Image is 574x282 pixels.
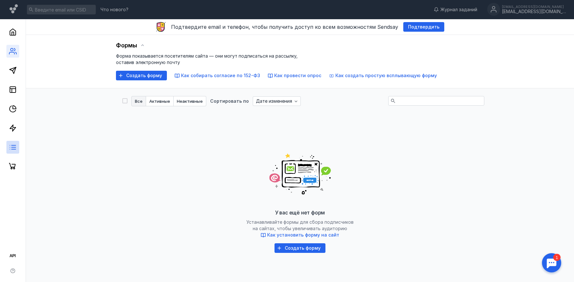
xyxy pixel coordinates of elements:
span: Создать форму [126,73,162,78]
button: Как собирать согласие по 152-ФЗ [175,72,260,79]
button: Создать форму [275,243,325,253]
div: Сортировать по [210,99,249,103]
button: Дате изменения [253,96,301,106]
button: Как провести опрос [268,72,321,79]
div: [EMAIL_ADDRESS][DOMAIN_NAME] [502,5,566,9]
span: Создать форму [285,246,321,251]
a: Журнал заданий [430,6,480,13]
div: [EMAIL_ADDRESS][DOMAIN_NAME] [502,9,566,14]
span: Как создать простую всплывающую форму [335,73,437,78]
span: Как провести опрос [274,73,321,78]
span: Дате изменения [256,99,292,104]
button: Создать форму [116,71,167,80]
span: Активные [149,99,170,103]
span: Как установить форму на сайт [267,232,339,238]
span: Что нового? [101,7,128,12]
span: Форма показывается посетителям сайта — они могут подписаться на рассылку, оставив электронную почту [116,53,298,65]
span: Подтвердите email и телефон, чтобы получить доступ ко всем возможностям Sendsay [171,24,398,30]
button: Все [131,96,146,106]
button: Активные [146,96,174,106]
div: 1 [14,4,22,11]
span: Подтвердить [408,24,439,30]
span: У вас ещё нет форм [275,209,325,216]
span: Журнал заданий [440,6,477,13]
button: Как установить форму на сайт [261,232,339,238]
span: Как собирать согласие по 152-ФЗ [181,73,260,78]
span: Устанавливайте формы для сбора подписчиков на сайтах, чтобы увеличивать аудиторию [236,219,364,238]
button: Неактивные [174,96,206,106]
input: Введите email или CSID [27,5,96,14]
span: Формы [116,42,137,49]
span: Неактивные [177,99,203,103]
span: Все [135,99,143,103]
button: Как создать простую всплывающую форму [329,72,437,79]
button: Подтвердить [403,22,444,32]
a: Что нового? [97,7,132,12]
